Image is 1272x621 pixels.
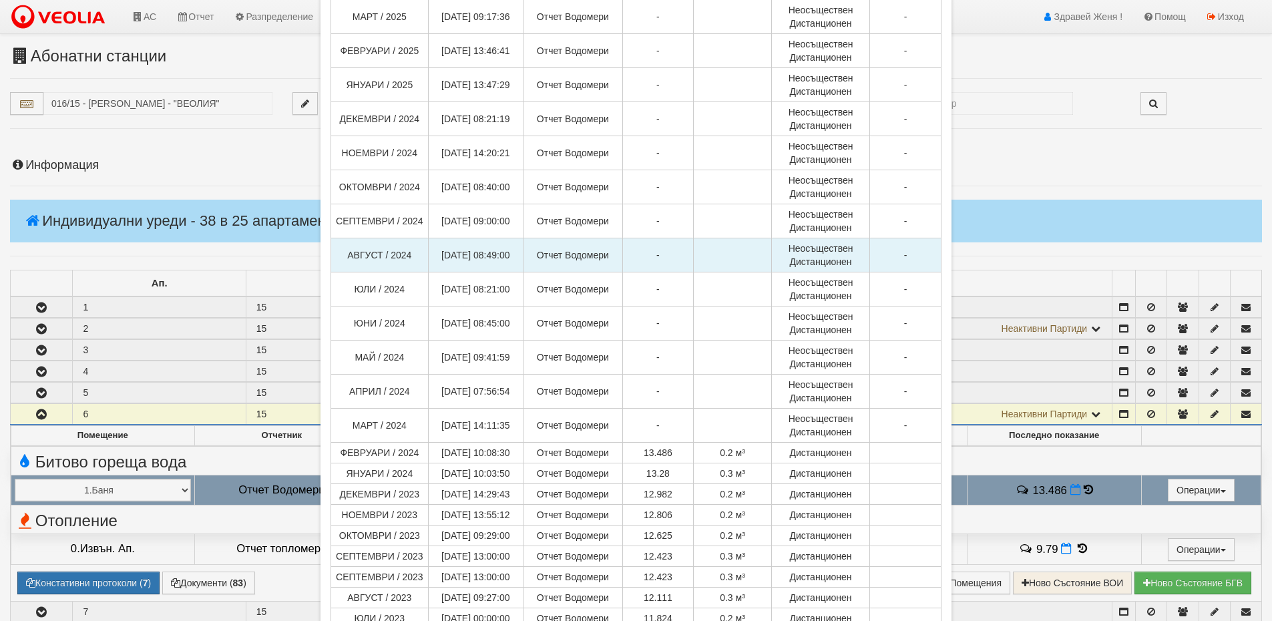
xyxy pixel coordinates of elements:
[428,588,523,608] td: [DATE] 09:27:00
[772,443,870,463] td: Дистанционен
[656,148,660,158] span: -
[656,45,660,56] span: -
[428,238,523,272] td: [DATE] 08:49:00
[656,114,660,124] span: -
[656,250,660,260] span: -
[331,546,429,567] td: СЕПТЕМВРИ / 2023
[644,572,672,582] span: 12.423
[772,409,870,443] td: Неосъществен Дистанционен
[428,526,523,546] td: [DATE] 09:29:00
[331,484,429,505] td: ДЕКЕМВРИ / 2023
[331,341,429,375] td: МАЙ / 2024
[644,530,672,541] span: 12.625
[523,546,622,567] td: Отчет Водомери
[428,102,523,136] td: [DATE] 08:21:19
[720,572,745,582] span: 0.3 м³
[656,420,660,431] span: -
[772,567,870,588] td: Дистанционен
[904,216,907,226] span: -
[523,505,622,526] td: Отчет Водомери
[331,34,429,68] td: ФЕВРУАРИ / 2025
[772,375,870,409] td: Неосъществен Дистанционен
[772,341,870,375] td: Неосъществен Дистанционен
[523,567,622,588] td: Отчет Водомери
[904,79,907,90] span: -
[720,592,745,603] span: 0.3 м³
[331,68,429,102] td: ЯНУАРИ / 2025
[428,68,523,102] td: [DATE] 13:47:29
[523,136,622,170] td: Отчет Водомери
[428,443,523,463] td: [DATE] 10:08:30
[772,484,870,505] td: Дистанционен
[772,204,870,238] td: Неосъществен Дистанционен
[428,272,523,306] td: [DATE] 08:21:00
[904,318,907,329] span: -
[656,284,660,294] span: -
[523,170,622,204] td: Отчет Водомери
[523,588,622,608] td: Отчет Водомери
[331,170,429,204] td: ОКТОМВРИ / 2024
[428,546,523,567] td: [DATE] 13:00:00
[904,148,907,158] span: -
[331,588,429,608] td: АВГУСТ / 2023
[331,204,429,238] td: СЕПТЕМВРИ / 2024
[428,463,523,484] td: [DATE] 10:03:50
[904,284,907,294] span: -
[772,136,870,170] td: Неосъществен Дистанционен
[720,509,745,520] span: 0.2 м³
[644,551,672,562] span: 12.423
[904,45,907,56] span: -
[331,505,429,526] td: НОЕМВРИ / 2023
[772,526,870,546] td: Дистанционен
[523,102,622,136] td: Отчет Водомери
[428,409,523,443] td: [DATE] 14:11:35
[772,505,870,526] td: Дистанционен
[523,68,622,102] td: Отчет Водомери
[428,341,523,375] td: [DATE] 09:41:59
[904,420,907,431] span: -
[644,447,672,458] span: 13.486
[720,468,745,479] span: 0.3 м³
[523,34,622,68] td: Отчет Водомери
[331,567,429,588] td: СЕПТЕМВРИ / 2023
[904,352,907,363] span: -
[523,306,622,341] td: Отчет Водомери
[523,463,622,484] td: Отчет Водомери
[428,204,523,238] td: [DATE] 09:00:00
[656,182,660,192] span: -
[720,551,745,562] span: 0.3 м³
[656,11,660,22] span: -
[904,250,907,260] span: -
[428,375,523,409] td: [DATE] 07:56:54
[644,509,672,520] span: 12.806
[523,204,622,238] td: Отчет Водомери
[656,318,660,329] span: -
[331,102,429,136] td: ДЕКЕМВРИ / 2024
[772,238,870,272] td: Неосъществен Дистанционен
[523,341,622,375] td: Отчет Водомери
[331,463,429,484] td: ЯНУАРИ / 2024
[656,79,660,90] span: -
[428,170,523,204] td: [DATE] 08:40:00
[523,484,622,505] td: Отчет Водомери
[904,182,907,192] span: -
[772,588,870,608] td: Дистанционен
[523,272,622,306] td: Отчет Водомери
[904,11,907,22] span: -
[331,136,429,170] td: НОЕМВРИ / 2024
[331,238,429,272] td: АВГУСТ / 2024
[656,216,660,226] span: -
[523,238,622,272] td: Отчет Водомери
[720,447,745,458] span: 0.2 м³
[428,136,523,170] td: [DATE] 14:20:21
[428,484,523,505] td: [DATE] 14:29:43
[644,489,672,499] span: 12.982
[523,526,622,546] td: Отчет Водомери
[772,463,870,484] td: Дистанционен
[523,443,622,463] td: Отчет Водомери
[644,592,672,603] span: 12.111
[904,386,907,397] span: -
[772,306,870,341] td: Неосъществен Дистанционен
[772,34,870,68] td: Неосъществен Дистанционен
[331,272,429,306] td: ЮЛИ / 2024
